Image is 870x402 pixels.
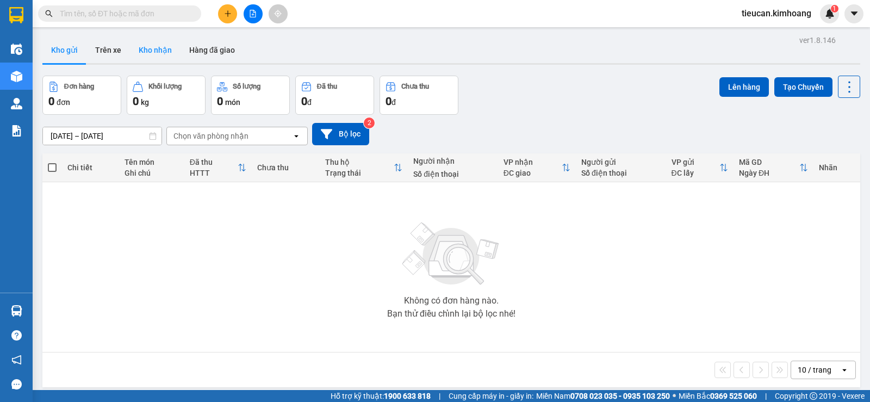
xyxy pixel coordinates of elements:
div: Người gửi [581,158,660,166]
button: Bộ lọc [312,123,369,145]
span: Miền Bắc [679,390,757,402]
div: Tên món [125,158,179,166]
th: Toggle SortBy [184,153,252,182]
sup: 2 [364,117,375,128]
button: Chưa thu0đ [380,76,458,115]
span: caret-down [849,9,859,18]
div: Chưa thu [257,163,314,172]
img: warehouse-icon [11,44,22,55]
div: Đã thu [317,83,337,90]
span: Miền Nam [536,390,670,402]
input: Tìm tên, số ĐT hoặc mã đơn [60,8,188,20]
div: Ghi chú [125,169,179,177]
span: aim [274,10,282,17]
div: Chưa thu [401,83,429,90]
div: Số điện thoại [581,169,660,177]
strong: 0708 023 035 - 0935 103 250 [570,392,670,400]
img: warehouse-icon [11,71,22,82]
strong: 0369 525 060 [710,392,757,400]
span: copyright [810,392,817,400]
div: Thu hộ [325,158,394,166]
button: Số lượng0món [211,76,290,115]
button: Lên hàng [719,77,769,97]
button: Tạo Chuyến [774,77,832,97]
button: aim [269,4,288,23]
svg: open [840,366,849,374]
img: icon-new-feature [825,9,835,18]
svg: open [292,132,301,140]
span: file-add [249,10,257,17]
button: Đơn hàng0đơn [42,76,121,115]
span: tieucan.kimhoang [733,7,820,20]
button: Kho nhận [130,37,181,63]
div: Nhãn [819,163,855,172]
div: ver 1.8.146 [799,34,836,46]
img: warehouse-icon [11,305,22,317]
div: 10 / trang [798,364,831,375]
span: notification [11,355,22,365]
div: Bạn thử điều chỉnh lại bộ lọc nhé! [387,310,515,318]
button: Hàng đã giao [181,37,244,63]
button: Khối lượng0kg [127,76,206,115]
span: message [11,379,22,389]
span: đ [391,98,396,107]
th: Toggle SortBy [734,153,813,182]
div: Mã GD [739,158,799,166]
div: Số điện thoại [413,170,492,178]
img: logo-vxr [9,7,23,23]
button: file-add [244,4,263,23]
button: Đã thu0đ [295,76,374,115]
span: | [439,390,440,402]
span: Cung cấp máy in - giấy in: [449,390,533,402]
div: Người nhận [413,157,492,165]
button: Trên xe [86,37,130,63]
span: question-circle [11,330,22,341]
span: kg [141,98,149,107]
th: Toggle SortBy [666,153,734,182]
img: solution-icon [11,125,22,137]
span: 1 [832,5,836,13]
span: | [765,390,767,402]
div: Chi tiết [67,163,114,172]
span: 0 [301,95,307,108]
div: Ngày ĐH [739,169,799,177]
span: ⚪️ [673,394,676,398]
div: VP gửi [672,158,719,166]
span: plus [224,10,232,17]
span: đơn [57,98,70,107]
img: warehouse-icon [11,98,22,109]
button: Kho gửi [42,37,86,63]
span: 0 [48,95,54,108]
button: plus [218,4,237,23]
div: Trạng thái [325,169,394,177]
div: Số lượng [233,83,260,90]
div: Không có đơn hàng nào. [404,296,499,305]
div: ĐC giao [504,169,562,177]
input: Select a date range. [43,127,161,145]
div: Khối lượng [148,83,182,90]
strong: 1900 633 818 [384,392,431,400]
div: HTTT [190,169,238,177]
div: VP nhận [504,158,562,166]
span: 0 [386,95,391,108]
th: Toggle SortBy [320,153,408,182]
span: search [45,10,53,17]
div: Chọn văn phòng nhận [173,131,248,141]
span: đ [307,98,312,107]
img: svg+xml;base64,PHN2ZyBjbGFzcz0ibGlzdC1wbHVnX19zdmciIHhtbG5zPSJodHRwOi8vd3d3LnczLm9yZy8yMDAwL3N2Zy... [397,216,506,292]
div: Đơn hàng [64,83,94,90]
button: caret-down [844,4,863,23]
span: 0 [133,95,139,108]
div: ĐC lấy [672,169,719,177]
sup: 1 [831,5,838,13]
th: Toggle SortBy [498,153,576,182]
span: Hỗ trợ kỹ thuật: [331,390,431,402]
div: Đã thu [190,158,238,166]
span: 0 [217,95,223,108]
span: món [225,98,240,107]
